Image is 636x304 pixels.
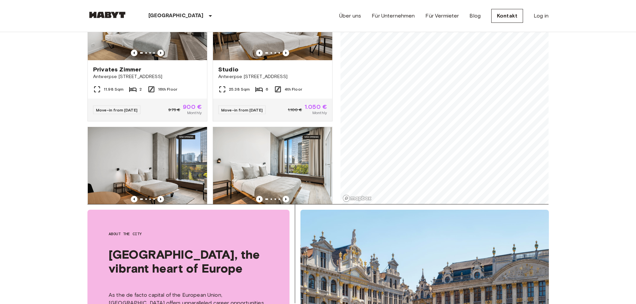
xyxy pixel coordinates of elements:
img: Marketing picture of unit BE-23-003-030-001 [213,127,332,206]
button: Previous image [131,50,137,56]
span: Move-in from [DATE] [221,108,263,112]
span: Antwerpse [STREET_ADDRESS] [218,73,327,80]
span: 1.100 € [288,107,302,113]
button: Previous image [283,50,289,56]
span: Privates Zimmer [93,65,141,73]
a: Marketing picture of unit BE-23-003-028-001Previous imagePrevious imageStudioAntwerpse [STREET_AD... [87,127,207,268]
span: 975 € [168,107,180,113]
span: 2 [139,86,142,92]
span: 6 [266,86,268,92]
p: [GEOGRAPHIC_DATA] [148,12,204,20]
span: Monthly [187,110,202,116]
span: 11.98 Sqm [104,86,124,92]
a: Für Unternehmen [372,12,415,20]
button: Previous image [256,196,263,202]
span: Antwerpse [STREET_ADDRESS] [93,73,202,80]
span: Monthly [312,110,327,116]
span: About the city [109,231,268,237]
a: Log in [534,12,549,20]
a: Für Vermieter [425,12,459,20]
span: 4th Floor [285,86,302,92]
a: Marketing picture of unit BE-23-003-030-001Previous imagePrevious imagePrivates WohnungAntwerpse ... [213,127,333,268]
button: Previous image [283,196,289,202]
img: Marketing picture of unit BE-23-003-028-001 [88,127,207,206]
button: Previous image [157,50,164,56]
a: Mapbox logo [343,195,372,202]
img: Habyt [87,12,127,18]
span: 16th Floor [158,86,178,92]
span: Studio [218,65,238,73]
span: Move-in from [DATE] [96,108,137,112]
span: 25.38 Sqm [229,86,250,92]
span: 1.050 € [305,104,327,110]
button: Previous image [131,196,137,202]
span: 900 € [183,104,202,110]
a: Blog [469,12,481,20]
button: Previous image [157,196,164,202]
span: [GEOGRAPHIC_DATA], the vibrant heart of Europe [109,247,268,275]
a: Über uns [339,12,361,20]
a: Kontakt [491,9,523,23]
button: Previous image [256,50,263,56]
